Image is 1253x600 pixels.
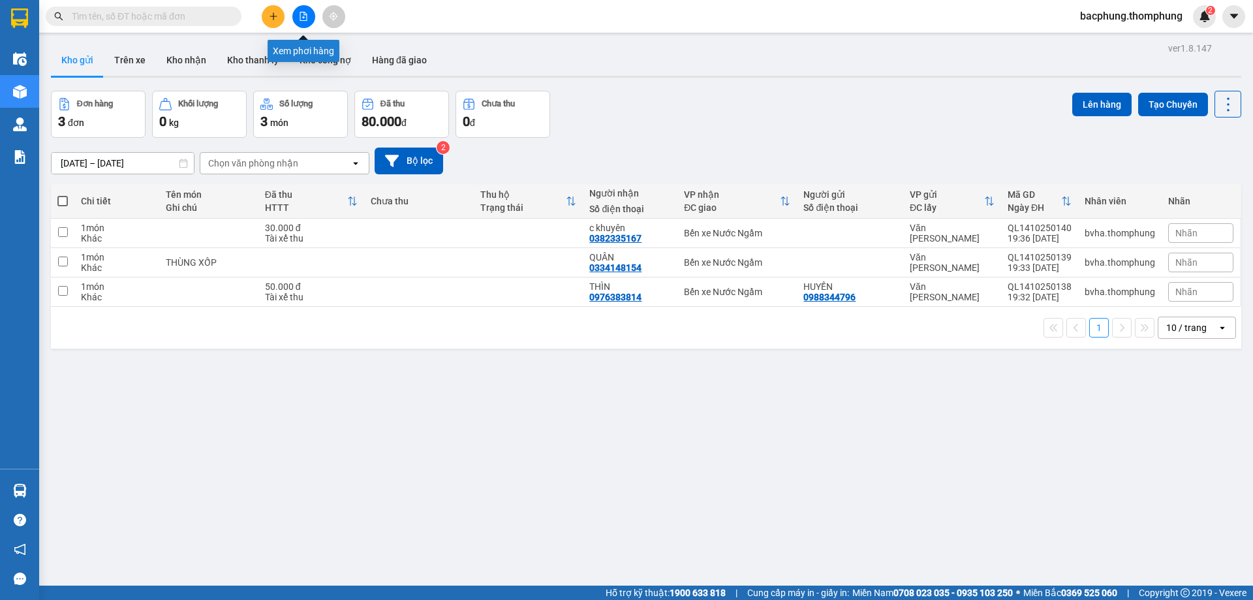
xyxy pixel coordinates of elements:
[81,233,152,244] div: Khác
[299,12,308,21] span: file-add
[1085,287,1155,297] div: bvha.thomphung
[1166,321,1207,334] div: 10 / trang
[329,12,338,21] span: aim
[265,189,347,200] div: Đã thu
[253,91,348,138] button: Số lượng3món
[1217,323,1228,333] svg: open
[265,281,358,292] div: 50.000 đ
[265,202,347,213] div: HTTT
[14,514,26,526] span: question-circle
[13,118,27,131] img: warehouse-icon
[1008,223,1072,233] div: QL1410250140
[893,588,1013,598] strong: 0708 023 035 - 0935 103 250
[1089,318,1109,338] button: 1
[401,118,407,128] span: đ
[1228,10,1240,22] span: caret-down
[362,114,401,129] span: 80.000
[208,157,298,170] div: Chọn văn phòng nhận
[589,292,642,302] div: 0976383814
[54,12,63,21] span: search
[279,99,313,108] div: Số lượng
[910,202,984,213] div: ĐC lấy
[480,202,566,213] div: Trạng thái
[910,189,984,200] div: VP gửi
[684,189,780,200] div: VP nhận
[1016,590,1020,595] span: ⚪️
[265,233,358,244] div: Tài xế thu
[1199,10,1211,22] img: icon-new-feature
[52,153,194,174] input: Select a date range.
[104,44,156,76] button: Trên xe
[474,184,583,219] th: Toggle SortBy
[51,44,104,76] button: Kho gửi
[803,292,856,302] div: 0988344796
[1085,228,1155,238] div: bvha.thomphung
[77,99,113,108] div: Đơn hàng
[1008,252,1072,262] div: QL1410250139
[217,44,289,76] button: Kho thanh lý
[1175,228,1198,238] span: Nhãn
[456,91,550,138] button: Chưa thu0đ
[910,252,995,273] div: Văn [PERSON_NAME]
[1008,292,1072,302] div: 19:32 [DATE]
[852,586,1013,600] span: Miền Nam
[735,586,737,600] span: |
[375,148,443,174] button: Bộ lọc
[58,114,65,129] span: 3
[1008,281,1072,292] div: QL1410250138
[1008,202,1061,213] div: Ngày ĐH
[903,184,1001,219] th: Toggle SortBy
[354,91,449,138] button: Đã thu80.000đ
[1127,586,1129,600] span: |
[81,292,152,302] div: Khác
[169,118,179,128] span: kg
[260,114,268,129] span: 3
[1175,287,1198,297] span: Nhãn
[910,223,995,244] div: Văn [PERSON_NAME]
[13,484,27,497] img: warehouse-icon
[684,202,780,213] div: ĐC giao
[437,141,450,154] sup: 2
[268,40,339,62] div: Xem phơi hàng
[1138,93,1208,116] button: Tạo Chuyến
[156,44,217,76] button: Kho nhận
[68,118,84,128] span: đơn
[350,158,361,168] svg: open
[166,257,252,268] div: THÙNG XỐP
[606,586,726,600] span: Hỗ trợ kỹ thuật:
[670,588,726,598] strong: 1900 633 818
[482,99,515,108] div: Chưa thu
[178,99,218,108] div: Khối lượng
[262,5,285,28] button: plus
[1008,262,1072,273] div: 19:33 [DATE]
[480,189,566,200] div: Thu hộ
[14,573,26,585] span: message
[1168,196,1233,206] div: Nhãn
[270,118,288,128] span: món
[1168,41,1212,55] div: ver 1.8.147
[166,202,252,213] div: Ghi chú
[1072,93,1132,116] button: Lên hàng
[13,85,27,99] img: warehouse-icon
[1222,5,1245,28] button: caret-down
[72,9,226,24] input: Tìm tên, số ĐT hoặc mã đơn
[1208,6,1213,15] span: 2
[747,586,849,600] span: Cung cấp máy in - giấy in:
[11,8,28,28] img: logo-vxr
[166,189,252,200] div: Tên món
[589,281,671,292] div: THÌN
[470,118,475,128] span: đ
[684,257,790,268] div: Bến xe Nước Ngầm
[803,281,896,292] div: HUYỀN
[322,5,345,28] button: aim
[1175,257,1198,268] span: Nhãn
[81,252,152,262] div: 1 món
[589,223,671,233] div: c khuyên
[677,184,797,219] th: Toggle SortBy
[13,52,27,66] img: warehouse-icon
[269,12,278,21] span: plus
[589,233,642,244] div: 0382335167
[380,99,405,108] div: Đã thu
[910,281,995,302] div: Văn [PERSON_NAME]
[362,44,437,76] button: Hàng đã giao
